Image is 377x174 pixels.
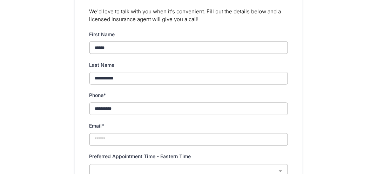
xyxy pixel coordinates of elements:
label: Last Name [89,60,115,69]
p: We'd love to talk with you when it's convenient. Fill out the details below and a licensed insura... [89,8,288,24]
label: Phone [89,91,106,100]
label: Email [89,122,105,130]
label: Preferred Appointment Time - Eastern Time [89,152,191,161]
label: First Name [89,30,115,39]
